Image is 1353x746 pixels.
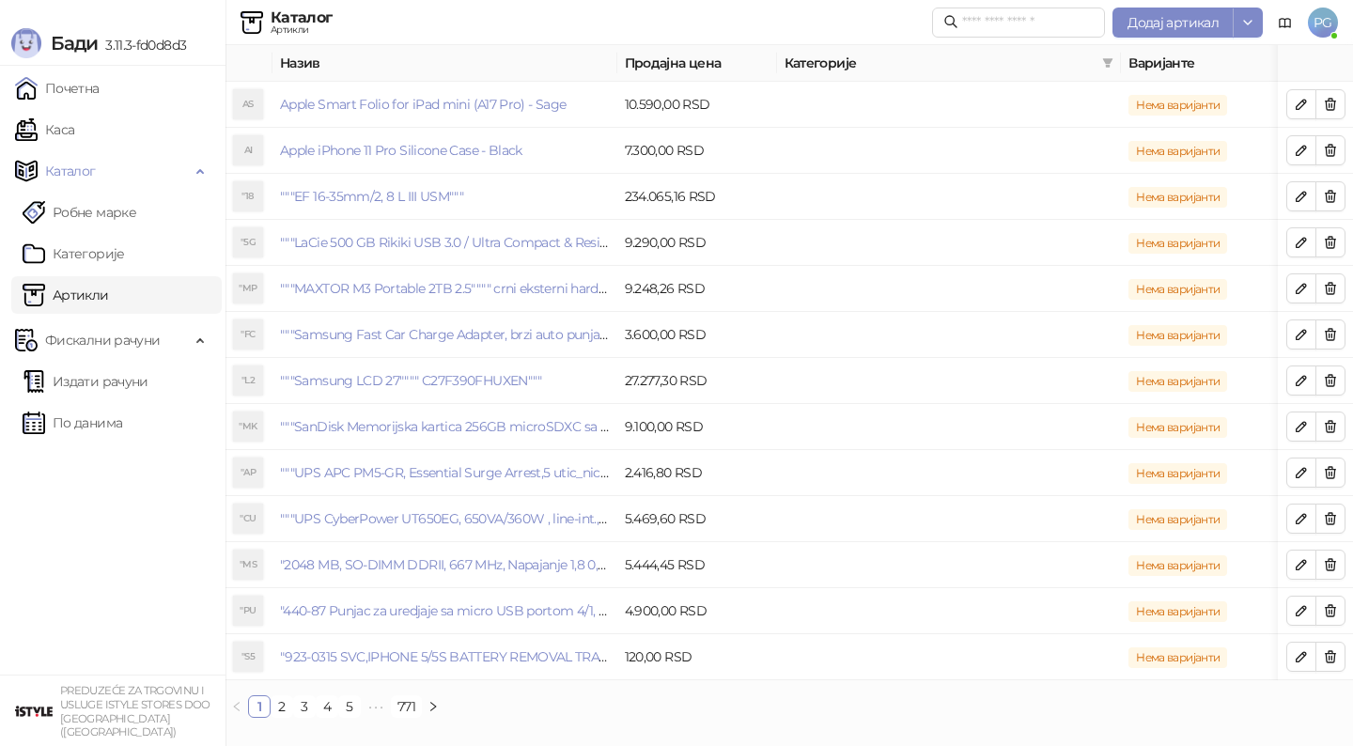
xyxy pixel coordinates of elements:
td: 9.100,00 RSD [617,404,777,450]
span: PG [1308,8,1338,38]
a: 3 [294,696,315,717]
button: right [422,695,444,718]
span: Нема варијанти [1128,647,1227,668]
span: 3.11.3-fd0d8d3 [98,37,186,54]
span: Бади [51,32,98,54]
li: Следећа страна [422,695,444,718]
div: "AP [233,458,263,488]
button: left [225,695,248,718]
span: Нема варијанти [1128,95,1227,116]
td: 9.290,00 RSD [617,220,777,266]
img: Logo [11,28,41,58]
a: Apple Smart Folio for iPad mini (A17 Pro) - Sage [280,96,566,113]
a: Почетна [15,70,100,107]
td: 5.469,60 RSD [617,496,777,542]
a: 1 [249,696,270,717]
td: "440-87 Punjac za uredjaje sa micro USB portom 4/1, Stand." [272,588,617,634]
a: Издати рачуни [23,363,148,400]
li: 1 [248,695,271,718]
td: """LaCie 500 GB Rikiki USB 3.0 / Ultra Compact & Resistant aluminum / USB 3.0 / 2.5""""""" [272,220,617,266]
a: По данима [23,404,122,442]
button: Додај артикал [1112,8,1234,38]
span: Каталог [45,152,96,190]
span: Нема варијанти [1128,509,1227,530]
a: """UPS APC PM5-GR, Essential Surge Arrest,5 utic_nica""" [280,464,621,481]
td: 4.900,00 RSD [617,588,777,634]
div: "MP [233,273,263,303]
span: Фискални рачуни [45,321,160,359]
a: "2048 MB, SO-DIMM DDRII, 667 MHz, Napajanje 1,8 0,1 V, Latencija CL5" [280,556,702,573]
td: """Samsung LCD 27"""" C27F390FHUXEN""" [272,358,617,404]
a: Категорије [23,235,125,272]
div: AS [233,89,263,119]
span: Нема варијанти [1128,555,1227,576]
span: ••• [361,695,391,718]
td: 9.248,26 RSD [617,266,777,312]
span: filter [1102,57,1113,69]
div: "MS [233,550,263,580]
a: """EF 16-35mm/2, 8 L III USM""" [280,188,463,205]
span: Нема варијанти [1128,601,1227,622]
td: """EF 16-35mm/2, 8 L III USM""" [272,174,617,220]
td: 7.300,00 RSD [617,128,777,174]
a: 4 [317,696,337,717]
div: "S5 [233,642,263,672]
td: """SanDisk Memorijska kartica 256GB microSDXC sa SD adapterom SDSQXA1-256G-GN6MA - Extreme PLUS, ... [272,404,617,450]
li: 5 [338,695,361,718]
div: AI [233,135,263,165]
th: Продајна цена [617,45,777,82]
a: "440-87 Punjac za uredjaje sa micro USB portom 4/1, Stand." [280,602,639,619]
span: right [428,701,439,712]
a: Робне марке [23,194,136,231]
span: Нема варијанти [1128,417,1227,438]
small: PREDUZEĆE ZA TRGOVINU I USLUGE ISTYLE STORES DOO [GEOGRAPHIC_DATA] ([GEOGRAPHIC_DATA]) [60,684,210,738]
td: 120,00 RSD [617,634,777,680]
span: Нема варијанти [1128,187,1227,208]
span: Нема варијанти [1128,141,1227,162]
li: Претходна страна [225,695,248,718]
div: "L2 [233,365,263,396]
td: """UPS APC PM5-GR, Essential Surge Arrest,5 utic_nica""" [272,450,617,496]
div: "PU [233,596,263,626]
td: 10.590,00 RSD [617,82,777,128]
li: 3 [293,695,316,718]
a: ArtikliАртикли [23,276,109,314]
a: 5 [339,696,360,717]
li: Следећих 5 Страна [361,695,391,718]
a: 2 [272,696,292,717]
span: Додај артикал [1127,14,1219,31]
li: 2 [271,695,293,718]
div: "FC [233,319,263,350]
span: Нема варијанти [1128,371,1227,392]
td: 234.065,16 RSD [617,174,777,220]
a: Каса [15,111,74,148]
span: Нема варијанти [1128,279,1227,300]
span: Категорије [785,53,1096,73]
a: """UPS CyberPower UT650EG, 650VA/360W , line-int., s_uko, desktop""" [280,510,704,527]
td: 27.277,30 RSD [617,358,777,404]
div: "5G [233,227,263,257]
th: Назив [272,45,617,82]
a: """MAXTOR M3 Portable 2TB 2.5"""" crni eksterni hard disk HX-M201TCB/GM""" [280,280,746,297]
span: filter [1098,49,1117,77]
div: "18 [233,181,263,211]
div: Артикли [271,25,333,35]
td: """Samsung Fast Car Charge Adapter, brzi auto punja_, boja crna""" [272,312,617,358]
img: 64x64-companyLogo-77b92cf4-9946-4f36-9751-bf7bb5fd2c7d.png [15,692,53,730]
a: "923-0315 SVC,IPHONE 5/5S BATTERY REMOVAL TRAY Držač za iPhone sa kojim se otvara display [280,648,863,665]
a: """LaCie 500 GB Rikiki USB 3.0 / Ultra Compact & Resistant aluminum / USB 3.0 / 2.5""""""" [280,234,816,251]
td: Apple iPhone 11 Pro Silicone Case - Black [272,128,617,174]
div: Каталог [271,10,333,25]
a: 771 [392,696,421,717]
li: 771 [391,695,422,718]
td: "923-0315 SVC,IPHONE 5/5S BATTERY REMOVAL TRAY Držač za iPhone sa kojim se otvara display [272,634,617,680]
a: Apple iPhone 11 Pro Silicone Case - Black [280,142,522,159]
a: """Samsung Fast Car Charge Adapter, brzi auto punja_, boja crna""" [280,326,681,343]
span: Нема варијанти [1128,233,1227,254]
td: 5.444,45 RSD [617,542,777,588]
img: Artikli [241,11,263,34]
td: 2.416,80 RSD [617,450,777,496]
a: """Samsung LCD 27"""" C27F390FHUXEN""" [280,372,542,389]
a: Документација [1270,8,1300,38]
td: Apple Smart Folio for iPad mini (A17 Pro) - Sage [272,82,617,128]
